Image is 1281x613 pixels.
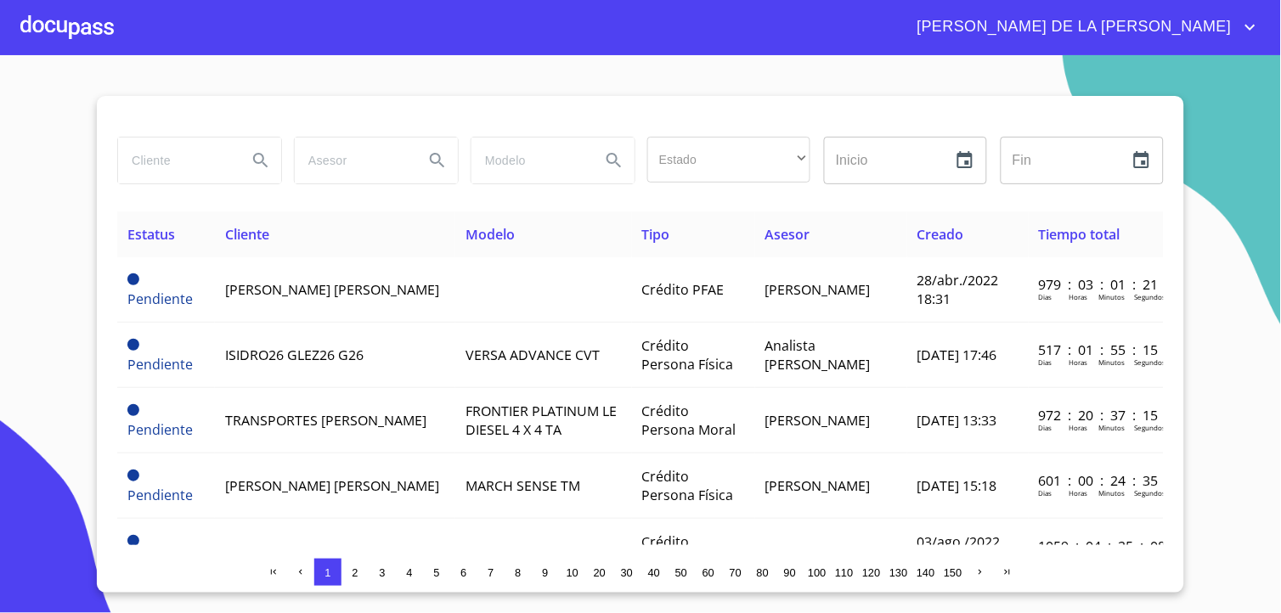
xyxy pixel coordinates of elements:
[1135,423,1166,432] p: Segundos
[808,566,826,579] span: 100
[379,566,385,579] span: 3
[1069,357,1088,367] p: Horas
[765,280,871,299] span: [PERSON_NAME]
[642,532,734,570] span: Crédito Persona Física
[858,559,885,586] button: 120
[225,346,364,364] span: ISIDRO26 GLEZ26 G26
[642,402,736,439] span: Crédito Persona Moral
[647,137,810,183] div: ​
[1099,488,1126,498] p: Minutos
[722,559,749,586] button: 70
[765,476,871,495] span: [PERSON_NAME]
[1099,357,1126,367] p: Minutos
[127,290,193,308] span: Pendiente
[1069,423,1088,432] p: Horas
[1099,292,1126,301] p: Minutos
[466,476,580,495] span: MARCH SENSE TM
[765,542,871,560] span: [PERSON_NAME]
[423,559,450,586] button: 5
[225,476,439,495] span: [PERSON_NAME] [PERSON_NAME]
[369,559,396,586] button: 3
[642,280,725,299] span: Crédito PFAE
[127,486,193,504] span: Pendiente
[1135,488,1166,498] p: Segundos
[917,271,999,308] span: 28/abr./2022 18:31
[831,559,858,586] button: 110
[118,138,234,183] input: search
[917,476,997,495] span: [DATE] 15:18
[889,566,907,579] span: 130
[515,566,521,579] span: 8
[642,336,734,374] span: Crédito Persona Física
[1039,406,1154,425] p: 972 : 20 : 37 : 15
[765,336,871,374] span: Analista [PERSON_NAME]
[862,566,880,579] span: 120
[621,566,633,579] span: 30
[1039,340,1154,359] p: 517 : 01 : 55 : 15
[225,542,439,560] span: [PERSON_NAME] [PERSON_NAME]
[917,532,1001,570] span: 03/ago./2022 17:02
[471,138,587,183] input: search
[912,559,940,586] button: 140
[917,566,934,579] span: 140
[542,566,548,579] span: 9
[559,559,586,586] button: 10
[594,140,635,181] button: Search
[396,559,423,586] button: 4
[675,566,687,579] span: 50
[944,566,962,579] span: 150
[466,402,617,439] span: FRONTIER PLATINUM LE DIESEL 4 X 4 TA
[417,140,458,181] button: Search
[450,559,477,586] button: 6
[1069,488,1088,498] p: Horas
[640,559,668,586] button: 40
[1039,275,1154,294] p: 979 : 03 : 01 : 21
[917,225,964,244] span: Creado
[613,559,640,586] button: 30
[466,225,515,244] span: Modelo
[917,346,997,364] span: [DATE] 17:46
[765,411,871,430] span: [PERSON_NAME]
[127,404,139,416] span: Pendiente
[1135,357,1166,367] p: Segundos
[668,559,695,586] button: 50
[477,559,505,586] button: 7
[1039,488,1052,498] p: Dias
[225,225,269,244] span: Cliente
[341,559,369,586] button: 2
[488,566,494,579] span: 7
[905,14,1240,41] span: [PERSON_NAME] DE LA [PERSON_NAME]
[532,559,559,586] button: 9
[127,273,139,285] span: Pendiente
[127,420,193,439] span: Pendiente
[567,566,578,579] span: 10
[1135,292,1166,301] p: Segundos
[940,559,967,586] button: 150
[460,566,466,579] span: 6
[917,411,997,430] span: [DATE] 13:33
[784,566,796,579] span: 90
[757,566,769,579] span: 80
[225,280,439,299] span: [PERSON_NAME] [PERSON_NAME]
[730,566,742,579] span: 70
[905,14,1261,41] button: account of current user
[642,467,734,504] span: Crédito Persona Física
[1039,471,1154,490] p: 601 : 00 : 24 : 35
[240,140,281,181] button: Search
[1039,292,1052,301] p: Dias
[127,355,193,374] span: Pendiente
[804,559,831,586] button: 100
[776,559,804,586] button: 90
[314,559,341,586] button: 1
[225,411,426,430] span: TRANSPORTES [PERSON_NAME]
[594,566,606,579] span: 20
[749,559,776,586] button: 80
[127,470,139,481] span: Pendiente
[765,225,810,244] span: Asesor
[1069,292,1088,301] p: Horas
[1039,357,1052,367] p: Dias
[703,566,714,579] span: 60
[352,566,358,579] span: 2
[642,225,670,244] span: Tipo
[835,566,853,579] span: 110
